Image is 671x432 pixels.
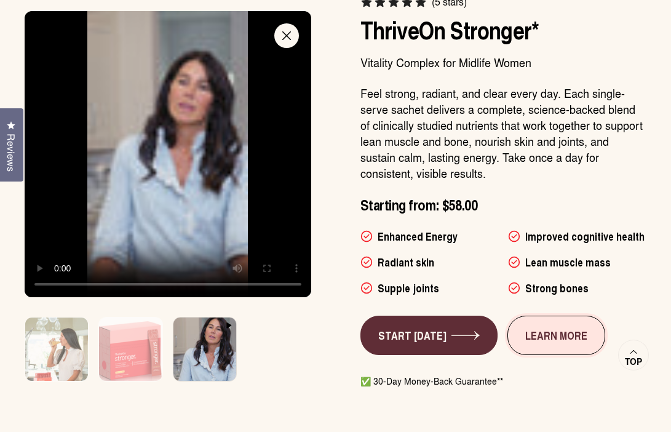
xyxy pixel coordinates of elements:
li: Supple joints [360,280,499,296]
img: Box of ThriveOn Stronger supplement with a pink design on a white background [99,318,162,393]
li: Radiant skin [360,254,499,270]
p: Starting from: $58.00 [360,196,647,214]
span: Top [625,356,642,367]
a: LEARN MORE [507,316,605,355]
span: Reviews [3,134,19,172]
p: ✅ 30-Day Money-Back Guarantee** [360,375,647,387]
li: Enhanced Energy [360,228,499,244]
video: ThriveOn Stronger [25,11,311,298]
p: Feel strong, radiant, and clear every day. Each single-serve sachet delivers a complete, science-... [360,85,647,181]
p: Vitality Complex for Midlife Women [360,54,647,70]
a: ThriveOn Stronger* [360,12,539,47]
span: ThriveOn Stronger* [360,12,539,49]
li: Strong bones [508,280,646,296]
li: Improved cognitive health [508,228,646,244]
a: START [DATE] [360,316,498,355]
li: Lean muscle mass [508,254,646,270]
